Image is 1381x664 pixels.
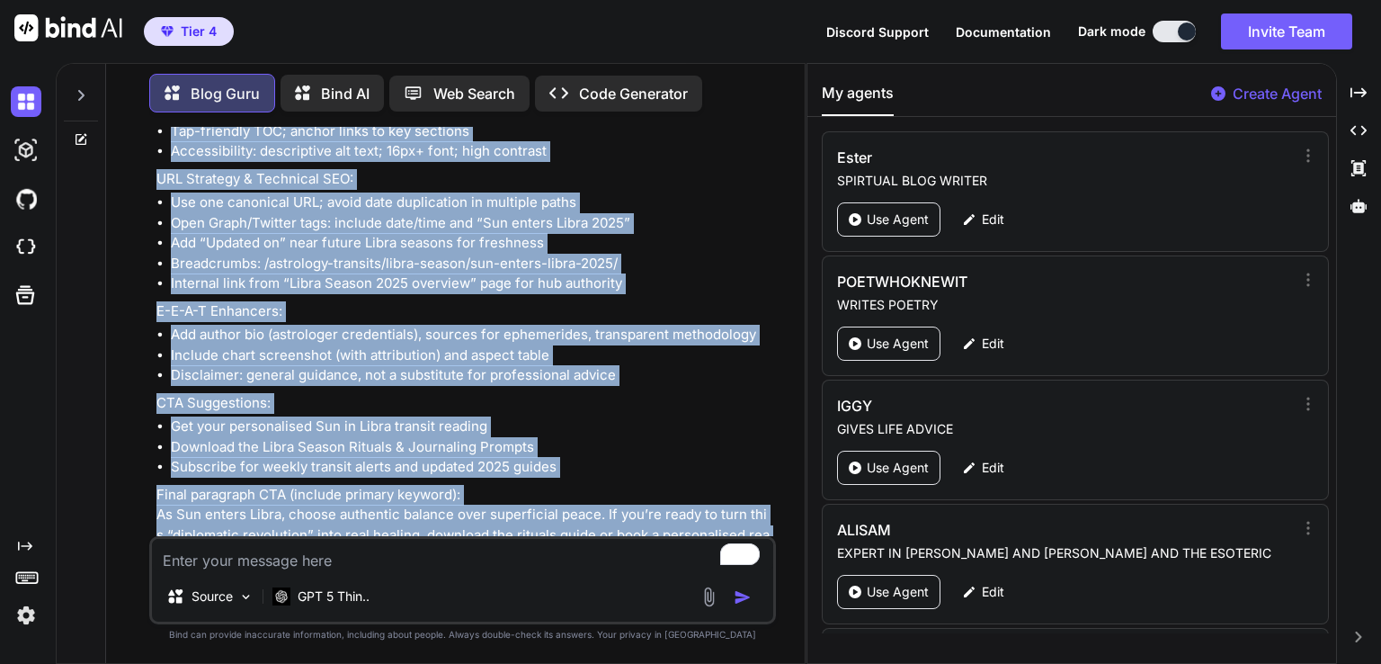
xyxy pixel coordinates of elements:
li: Internal link from “Libra Season 2025 overview” page for hub authority [171,274,772,294]
p: Web Search [433,83,515,104]
li: Download the Libra Season Rituals & Journaling Prompts [171,437,772,458]
img: githubDark [11,184,41,214]
span: Documentation [956,24,1051,40]
img: attachment [699,587,719,607]
p: Create Agent [1233,83,1322,104]
p: Use Agent [867,583,929,601]
p: GPT 5 Thin.. [298,588,370,606]
img: premium [161,26,174,37]
li: Include chart screenshot (with attribution) and aspect table [171,345,772,366]
li: Tap-friendly TOC; anchor links to key sections [171,121,772,142]
li: Add author bio (astrologer credentials), sources for ephemerides, transparent methodology [171,325,772,345]
li: Accessibility: descriptive alt text; 16px+ font; high contrast [171,141,772,162]
p: Use Agent [867,211,929,229]
h3: ALISAM [837,519,1156,541]
span: Dark mode [1078,22,1145,40]
p: E-E-A-T Enhancers: [156,301,772,322]
p: GIVES LIFE ADVICE [837,420,1293,438]
p: Bind AI [321,83,370,104]
p: Final paragraph CTA (include primary keyword): As Sun enters Libra, choose authentic balance over... [156,485,772,566]
h3: IGGY [837,395,1156,417]
li: Breadcrumbs: /astrology-transits/libra-season/sun-enters-libra-2025/ [171,254,772,274]
button: Documentation [956,22,1051,41]
button: My agents [822,82,894,116]
p: URL Strategy & Technical SEO: [156,169,772,190]
p: Edit [982,583,1004,601]
span: Tier 4 [181,22,217,40]
p: Use Agent [867,335,929,353]
li: Get your personalised Sun in Libra transit reading [171,417,772,437]
li: Subscribe for weekly transit alerts and updated 2025 guides [171,457,772,478]
img: icon [734,588,752,606]
p: Blog Guru [191,83,260,104]
p: Source [192,588,233,606]
img: cloudideIcon [11,232,41,263]
img: Pick Models [238,589,254,605]
img: GPT 5 Thinking High [272,588,290,605]
img: Bind AI [14,14,122,41]
p: Edit [982,211,1004,229]
li: Disclaimer: general guidance, not a substitute for professional advice [171,365,772,386]
p: CTA Suggestions: [156,393,772,414]
p: EXPERT IN [PERSON_NAME] AND [PERSON_NAME] AND THE ESOTERIC [837,544,1293,562]
li: Use one canonical URL; avoid date duplication in multiple paths [171,193,772,213]
button: Invite Team [1221,13,1352,49]
p: Bind can provide inaccurate information, including about people. Always double-check its answers.... [149,628,776,642]
p: SPIRTUAL BLOG WRITER [837,172,1293,190]
h3: Ester [837,147,1156,168]
li: Add “Updated on” near future Libra seasons for freshness [171,233,772,254]
p: Code Generator [579,83,688,104]
button: Discord Support [826,22,929,41]
span: Discord Support [826,24,929,40]
p: Edit [982,459,1004,477]
img: settings [11,600,41,631]
li: Open Graph/Twitter tags: include date/time and “Sun enters Libra 2025” [171,213,772,234]
img: darkAi-studio [11,135,41,166]
img: darkChat [11,86,41,117]
p: Edit [982,335,1004,353]
h3: POETWHOKNEWIT [837,271,1156,292]
textarea: To enrich screen reader interactions, please activate Accessibility in Grammarly extension settings [152,539,773,571]
p: Use Agent [867,459,929,477]
button: premiumTier 4 [144,17,234,46]
p: WRITES POETRY [837,296,1293,314]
